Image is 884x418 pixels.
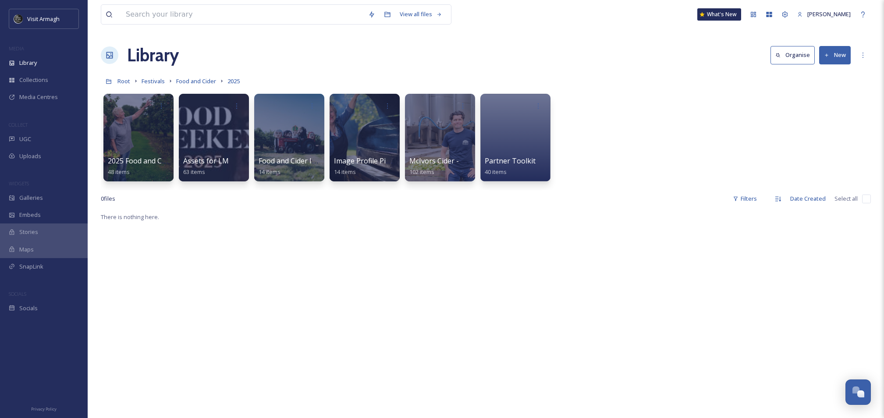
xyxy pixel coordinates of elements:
[227,76,240,86] a: 2025
[409,157,513,176] a: McIvors Cider - PA piece [DATE]102 items
[19,194,43,202] span: Galleries
[259,168,280,176] span: 14 items
[108,156,208,166] span: 2025 Food and Cider Collateral
[259,156,467,166] span: Food and Cider Images for PA and [GEOGRAPHIC_DATA] [DATE]
[127,42,179,68] a: Library
[697,8,741,21] a: What's New
[19,304,38,312] span: Socials
[9,290,26,297] span: SOCIALS
[117,76,130,86] a: Root
[31,406,57,412] span: Privacy Policy
[183,168,205,176] span: 63 items
[19,211,41,219] span: Embeds
[117,77,130,85] span: Root
[142,77,165,85] span: Festivals
[395,6,447,23] a: View all files
[793,6,855,23] a: [PERSON_NAME]
[19,152,41,160] span: Uploads
[9,45,24,52] span: MEDIA
[108,157,208,176] a: 2025 Food and Cider Collateral48 items
[19,228,38,236] span: Stories
[19,245,34,254] span: Maps
[409,168,434,176] span: 102 items
[334,168,356,176] span: 14 items
[9,121,28,128] span: COLLECT
[845,379,871,405] button: Open Chat
[14,14,23,23] img: THE-FIRST-PLACE-VISIT-ARMAGH.COM-BLACK.jpg
[176,77,216,85] span: Food and Cider
[485,157,536,176] a: Partner Toolkit40 items
[485,156,536,166] span: Partner Toolkit
[19,262,43,271] span: SnapLink
[728,190,761,207] div: Filters
[176,76,216,86] a: Food and Cider
[19,135,31,143] span: UGC
[142,76,165,86] a: Festivals
[19,59,37,67] span: Library
[31,403,57,414] a: Privacy Policy
[101,213,159,221] span: There is nothing here.
[27,15,60,23] span: Visit Armagh
[334,157,441,176] a: Image Profile Piece On The Hoof14 items
[259,157,467,176] a: Food and Cider Images for PA and [GEOGRAPHIC_DATA] [DATE]14 items
[409,156,513,166] span: McIvors Cider - PA piece [DATE]
[121,5,364,24] input: Search your library
[108,168,130,176] span: 48 items
[183,157,229,176] a: Assets for LM63 items
[9,180,29,187] span: WIDGETS
[770,46,819,64] a: Organise
[19,76,48,84] span: Collections
[19,93,58,101] span: Media Centres
[334,156,441,166] span: Image Profile Piece On The Hoof
[807,10,851,18] span: [PERSON_NAME]
[227,77,240,85] span: 2025
[101,195,115,203] span: 0 file s
[485,168,507,176] span: 40 items
[834,195,858,203] span: Select all
[786,190,830,207] div: Date Created
[183,156,229,166] span: Assets for LM
[770,46,815,64] button: Organise
[819,46,851,64] button: New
